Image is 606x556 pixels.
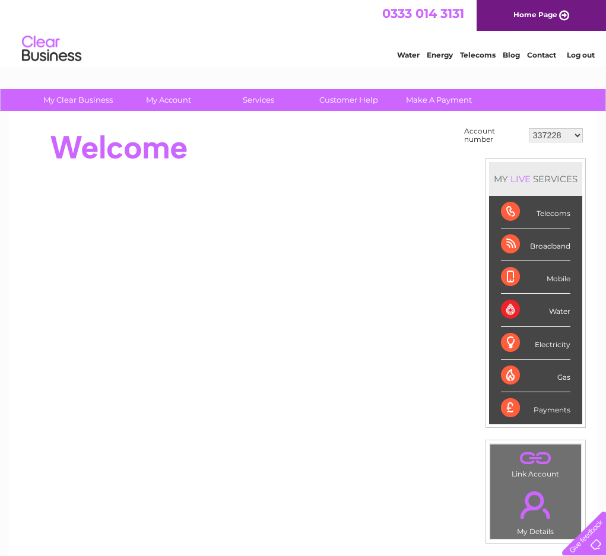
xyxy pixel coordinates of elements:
[501,261,570,294] div: Mobile
[501,294,570,326] div: Water
[382,6,464,21] a: 0333 014 3131
[490,481,582,539] td: My Details
[501,392,570,424] div: Payments
[503,50,520,59] a: Blog
[460,50,496,59] a: Telecoms
[119,89,217,111] a: My Account
[508,173,533,185] div: LIVE
[493,447,578,468] a: .
[489,162,582,196] div: MY SERVICES
[300,89,398,111] a: Customer Help
[390,89,488,111] a: Make A Payment
[427,50,453,59] a: Energy
[501,196,570,228] div: Telecoms
[501,360,570,392] div: Gas
[29,89,127,111] a: My Clear Business
[461,124,526,147] td: Account number
[210,89,307,111] a: Services
[490,444,582,481] td: Link Account
[23,7,584,58] div: Clear Business is a trading name of Verastar Limited (registered in [GEOGRAPHIC_DATA] No. 3667643...
[567,50,595,59] a: Log out
[501,327,570,360] div: Electricity
[493,484,578,526] a: .
[501,228,570,261] div: Broadband
[397,50,420,59] a: Water
[21,31,82,67] img: logo.png
[527,50,556,59] a: Contact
